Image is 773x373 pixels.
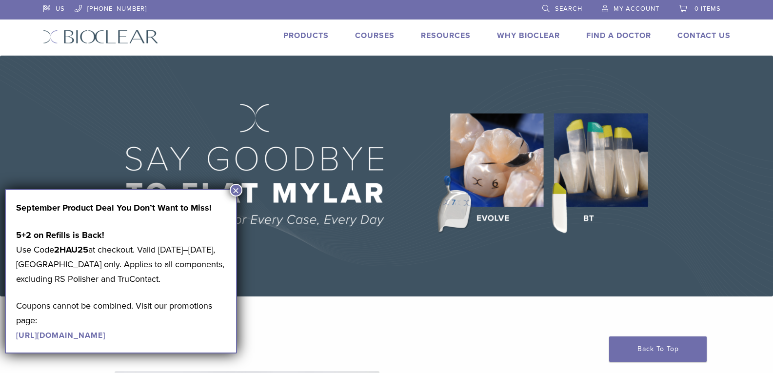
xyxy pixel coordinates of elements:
a: [URL][DOMAIN_NAME] [16,331,105,340]
a: Courses [355,31,395,40]
a: Products [283,31,329,40]
a: Back To Top [609,336,707,362]
span: My Account [614,5,659,13]
strong: September Product Deal You Don’t Want to Miss! [16,202,212,213]
span: 0 items [694,5,721,13]
span: Search [555,5,582,13]
a: Find A Doctor [586,31,651,40]
strong: 5+2 on Refills is Back! [16,230,104,240]
p: Use Code at checkout. Valid [DATE]–[DATE], [GEOGRAPHIC_DATA] only. Applies to all components, exc... [16,228,226,286]
img: Bioclear [43,30,159,44]
a: Resources [421,31,471,40]
button: Close [230,184,242,196]
a: Contact Us [677,31,731,40]
strong: 2HAU25 [54,244,88,255]
p: Coupons cannot be combined. Visit our promotions page: [16,298,226,342]
a: Why Bioclear [497,31,560,40]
